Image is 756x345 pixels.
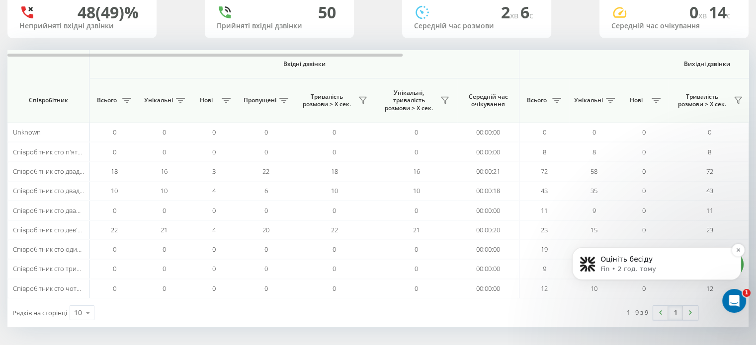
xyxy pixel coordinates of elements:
[457,259,519,278] td: 00:00:00
[415,206,418,215] span: 0
[262,225,269,234] span: 20
[13,147,102,156] span: Співробітник сто п'ятнадцять
[592,128,596,137] span: 0
[708,128,711,137] span: 0
[74,308,82,318] div: 10
[163,264,166,273] span: 0
[13,264,101,273] span: Співробітник сто тринадцять
[590,186,597,195] span: 35
[333,245,336,254] span: 0
[298,93,355,108] span: Тривалість розмови > Х сек.
[144,96,173,104] span: Унікальні
[22,49,38,65] img: Profile image for Fin
[12,308,67,317] span: Рядків на сторінці
[706,206,713,215] span: 11
[212,225,216,234] span: 4
[642,206,646,215] span: 0
[413,186,420,195] span: 10
[590,167,597,176] span: 58
[414,22,539,30] div: Середній час розмови
[415,284,418,293] span: 0
[13,186,118,195] span: Співробітник сто двадцять чотири
[16,96,81,104] span: Співробітник
[541,167,548,176] span: 72
[212,206,216,215] span: 0
[331,167,338,176] span: 18
[520,1,533,23] span: 6
[212,264,216,273] span: 0
[722,289,746,313] iframe: Intercom live chat
[161,225,168,234] span: 21
[115,60,493,68] span: Вхідні дзвінки
[333,284,336,293] span: 0
[13,284,109,293] span: Співробітник сто чотирнадцять
[689,1,709,23] span: 0
[415,128,418,137] span: 0
[163,284,166,293] span: 0
[743,289,751,297] span: 1
[524,96,549,104] span: Всього
[244,96,276,104] span: Пропущені
[333,128,336,137] span: 0
[415,264,418,273] span: 0
[543,147,546,156] span: 8
[161,167,168,176] span: 16
[706,167,713,176] span: 72
[333,264,336,273] span: 0
[113,147,116,156] span: 0
[264,186,268,195] span: 6
[111,167,118,176] span: 18
[194,96,219,104] span: Нові
[541,206,548,215] span: 11
[13,206,101,215] span: Співробітник сто дванадцять
[727,10,731,21] span: c
[592,206,596,215] span: 9
[543,128,546,137] span: 0
[318,3,336,22] div: 50
[457,220,519,240] td: 00:00:20
[264,284,268,293] span: 0
[262,167,269,176] span: 22
[380,89,437,112] span: Унікальні, тривалість розмови > Х сек.
[113,128,116,137] span: 0
[13,245,102,254] span: Співробітник сто одинадцять
[501,1,520,23] span: 2
[457,279,519,298] td: 00:00:00
[642,128,646,137] span: 0
[541,186,548,195] span: 43
[333,206,336,215] span: 0
[541,284,548,293] span: 12
[708,147,711,156] span: 8
[574,96,603,104] span: Унікальні
[212,167,216,176] span: 3
[264,245,268,254] span: 0
[465,93,511,108] span: Середній час очікування
[413,225,420,234] span: 21
[212,147,216,156] span: 0
[415,245,418,254] span: 0
[113,284,116,293] span: 0
[264,128,268,137] span: 0
[264,206,268,215] span: 0
[698,10,709,21] span: хв
[212,186,216,195] span: 4
[541,225,548,234] span: 23
[543,264,546,273] span: 9
[624,96,649,104] span: Нові
[174,37,187,50] button: Dismiss notification
[163,206,166,215] span: 0
[557,207,756,318] iframe: Intercom notifications повідомлення
[642,186,646,195] span: 0
[94,96,119,104] span: Всього
[212,284,216,293] span: 0
[457,181,519,201] td: 00:00:18
[457,240,519,259] td: 00:00:00
[592,147,596,156] span: 8
[78,3,139,22] div: 48 (49)%
[19,22,145,30] div: Неприйняті вхідні дзвінки
[113,264,116,273] span: 0
[529,10,533,21] span: c
[43,58,171,67] p: Message from Fin, sent 2 год. тому
[415,147,418,156] span: 0
[706,186,713,195] span: 43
